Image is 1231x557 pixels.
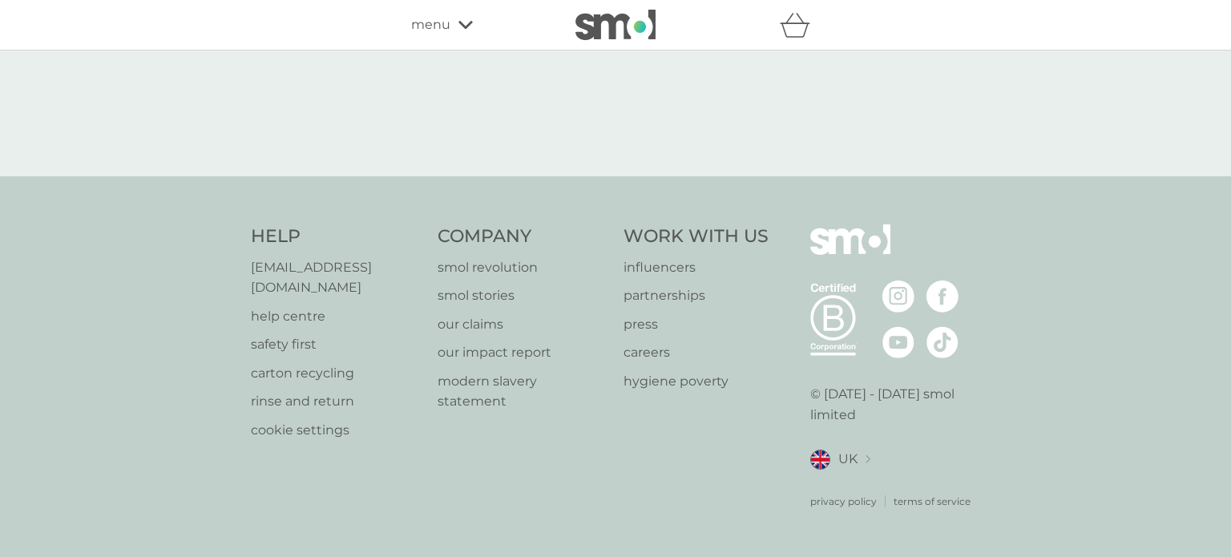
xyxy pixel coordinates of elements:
span: UK [838,449,858,470]
img: visit the smol Facebook page [926,281,959,313]
img: smol [575,10,656,40]
img: UK flag [810,450,830,470]
a: modern slavery statement [438,371,608,412]
a: careers [624,342,769,363]
a: our claims [438,314,608,335]
a: terms of service [894,494,971,509]
div: basket [780,9,820,41]
h4: Work With Us [624,224,769,249]
a: help centre [251,306,422,327]
a: rinse and return [251,391,422,412]
img: smol [810,224,890,279]
a: hygiene poverty [624,371,769,392]
a: partnerships [624,285,769,306]
h4: Company [438,224,608,249]
img: visit the smol Instagram page [882,281,914,313]
a: carton recycling [251,363,422,384]
a: safety first [251,334,422,355]
a: cookie settings [251,420,422,441]
a: press [624,314,769,335]
img: select a new location [866,455,870,464]
a: smol revolution [438,257,608,278]
span: menu [411,14,450,35]
a: smol stories [438,285,608,306]
p: © [DATE] - [DATE] smol limited [810,384,981,425]
img: visit the smol Tiktok page [926,326,959,358]
h4: Help [251,224,422,249]
a: influencers [624,257,769,278]
img: visit the smol Youtube page [882,326,914,358]
a: our impact report [438,342,608,363]
a: privacy policy [810,494,877,509]
a: [EMAIL_ADDRESS][DOMAIN_NAME] [251,257,422,298]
